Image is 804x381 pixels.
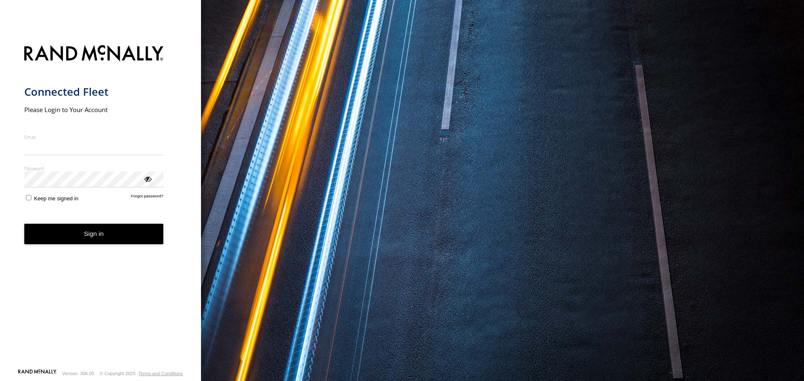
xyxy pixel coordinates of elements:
span: Keep me signed in [34,195,78,202]
div: ViewPassword [143,174,152,183]
img: Rand McNally [24,43,164,65]
a: Visit our Website [18,369,57,378]
button: Sign in [24,224,164,244]
input: Keep me signed in [26,195,31,200]
h1: Connected Fleet [24,85,164,99]
label: Password [24,165,164,171]
div: © Copyright 2025 - [100,371,183,376]
a: Terms and Conditions [139,371,183,376]
form: main [24,40,177,368]
a: Forgot password? [131,194,164,202]
label: Email [24,134,164,140]
h2: Please Login to Your Account [24,105,164,114]
div: Version: 306.00 [62,371,94,376]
